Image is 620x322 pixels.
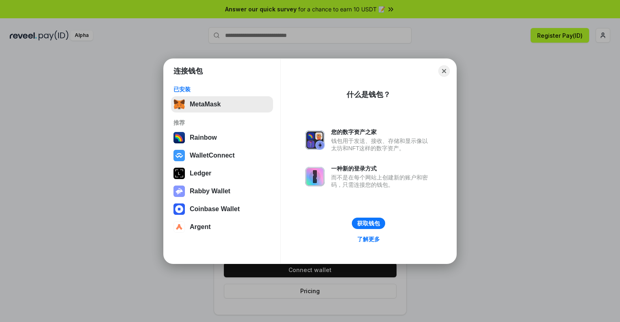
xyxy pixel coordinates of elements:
img: svg+xml,%3Csvg%20width%3D%22120%22%20height%3D%22120%22%20viewBox%3D%220%200%20120%20120%22%20fil... [173,132,185,143]
img: svg+xml,%3Csvg%20xmlns%3D%22http%3A%2F%2Fwww.w3.org%2F2000%2Fsvg%22%20fill%3D%22none%22%20viewBox... [173,186,185,197]
button: Coinbase Wallet [171,201,273,217]
div: Rabby Wallet [190,188,230,195]
button: Rabby Wallet [171,183,273,199]
div: Rainbow [190,134,217,141]
img: svg+xml,%3Csvg%20xmlns%3D%22http%3A%2F%2Fwww.w3.org%2F2000%2Fsvg%22%20fill%3D%22none%22%20viewBox... [305,130,325,150]
div: 已安装 [173,86,271,93]
img: svg+xml,%3Csvg%20xmlns%3D%22http%3A%2F%2Fwww.w3.org%2F2000%2Fsvg%22%20fill%3D%22none%22%20viewBox... [305,167,325,186]
button: 获取钱包 [352,218,385,229]
button: Ledger [171,165,273,182]
div: 一种新的登录方式 [331,165,432,172]
a: 了解更多 [352,234,385,244]
button: Rainbow [171,130,273,146]
button: Close [438,65,450,77]
div: MetaMask [190,101,221,108]
div: Coinbase Wallet [190,205,240,213]
img: svg+xml,%3Csvg%20width%3D%2228%22%20height%3D%2228%22%20viewBox%3D%220%200%2028%2028%22%20fill%3D... [173,221,185,233]
h1: 连接钱包 [173,66,203,76]
button: MetaMask [171,96,273,112]
div: 获取钱包 [357,220,380,227]
button: Argent [171,219,273,235]
div: 而不是在每个网站上创建新的账户和密码，只需连接您的钱包。 [331,174,432,188]
div: Ledger [190,170,211,177]
img: svg+xml,%3Csvg%20width%3D%2228%22%20height%3D%2228%22%20viewBox%3D%220%200%2028%2028%22%20fill%3D... [173,150,185,161]
div: 您的数字资产之家 [331,128,432,136]
div: WalletConnect [190,152,235,159]
div: Argent [190,223,211,231]
img: svg+xml,%3Csvg%20fill%3D%22none%22%20height%3D%2233%22%20viewBox%3D%220%200%2035%2033%22%20width%... [173,99,185,110]
div: 推荐 [173,119,271,126]
div: 了解更多 [357,236,380,243]
div: 钱包用于发送、接收、存储和显示像以太坊和NFT这样的数字资产。 [331,137,432,152]
div: 什么是钱包？ [347,90,390,99]
img: svg+xml,%3Csvg%20width%3D%2228%22%20height%3D%2228%22%20viewBox%3D%220%200%2028%2028%22%20fill%3D... [173,203,185,215]
img: svg+xml,%3Csvg%20xmlns%3D%22http%3A%2F%2Fwww.w3.org%2F2000%2Fsvg%22%20width%3D%2228%22%20height%3... [173,168,185,179]
button: WalletConnect [171,147,273,164]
